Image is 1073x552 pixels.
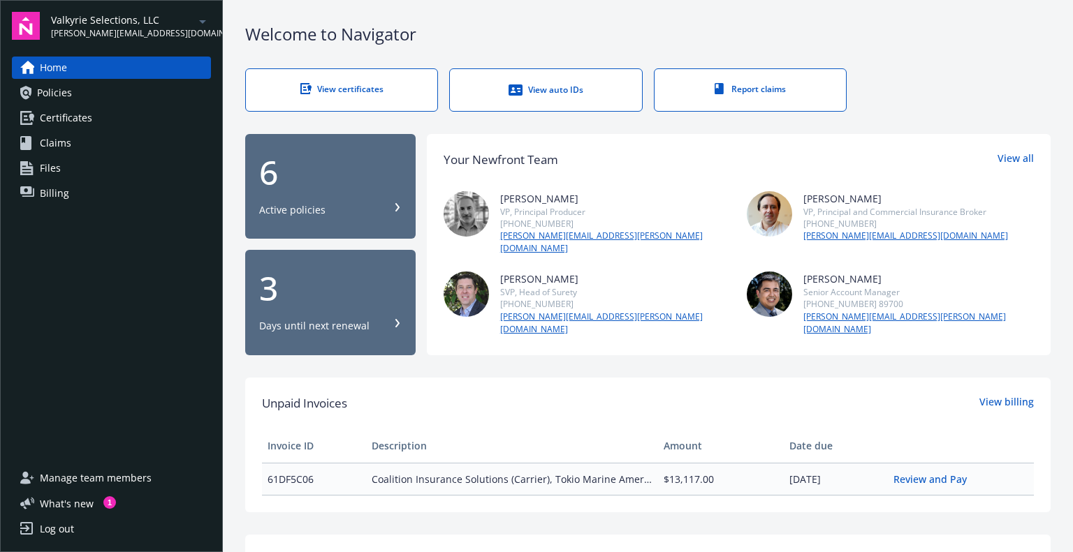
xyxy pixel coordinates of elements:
div: View certificates [274,83,409,95]
span: Billing [40,182,69,204]
div: [PHONE_NUMBER] 89700 [803,298,1034,310]
th: Date due [784,429,888,463]
span: Manage team members [40,467,152,489]
img: photo [444,271,489,317]
a: View billing [979,394,1034,412]
a: View auto IDs [449,68,642,112]
a: View certificates [245,68,438,112]
div: [PHONE_NUMBER] [500,218,731,230]
th: Description [366,429,658,463]
span: Files [40,157,61,179]
th: Amount [658,429,783,463]
div: [PERSON_NAME] [803,191,1008,206]
div: Welcome to Navigator [245,22,1051,46]
div: [PHONE_NUMBER] [500,298,731,310]
a: Review and Pay [893,472,978,486]
div: VP, Principal and Commercial Insurance Broker [803,206,1008,218]
div: View auto IDs [478,83,613,97]
img: photo [747,271,792,317]
div: [PERSON_NAME] [500,271,731,286]
a: Manage team members [12,467,211,489]
span: Home [40,57,67,79]
img: photo [747,191,792,237]
div: SVP, Head of Surety [500,286,731,298]
a: Report claims [654,68,847,112]
a: arrowDropDown [194,13,211,29]
button: 6Active policies [245,134,416,239]
button: 3Days until next renewal [245,250,416,355]
button: Valkyrie Selections, LLC[PERSON_NAME][EMAIL_ADDRESS][DOMAIN_NAME]arrowDropDown [51,12,211,40]
div: Report claims [683,83,818,95]
a: Certificates [12,107,211,129]
div: Days until next renewal [259,319,370,333]
a: [PERSON_NAME][EMAIL_ADDRESS][PERSON_NAME][DOMAIN_NAME] [500,230,731,255]
img: photo [444,191,489,237]
span: Unpaid Invoices [262,394,347,412]
div: VP, Principal Producer [500,206,731,218]
a: Policies [12,82,211,104]
span: Claims [40,132,71,154]
a: View all [998,151,1034,169]
div: 3 [259,271,402,305]
div: [PHONE_NUMBER] [803,218,1008,230]
td: $13,117.00 [658,463,783,495]
td: 61DF5C06 [262,463,366,495]
div: Active policies [259,203,326,217]
span: Certificates [40,107,92,129]
a: Billing [12,182,211,204]
span: What ' s new [40,496,94,511]
a: [PERSON_NAME][EMAIL_ADDRESS][PERSON_NAME][DOMAIN_NAME] [500,311,731,336]
a: [PERSON_NAME][EMAIL_ADDRESS][DOMAIN_NAME] [803,230,1008,242]
div: Your Newfront Team [444,151,558,169]
div: 6 [259,156,402,189]
th: Invoice ID [262,429,366,463]
img: navigator-logo.svg [12,12,40,40]
a: Files [12,157,211,179]
td: [DATE] [784,463,888,495]
div: 1 [103,496,116,509]
span: [PERSON_NAME][EMAIL_ADDRESS][DOMAIN_NAME] [51,27,194,40]
a: Claims [12,132,211,154]
button: What's new1 [12,496,116,511]
span: Policies [37,82,72,104]
div: Senior Account Manager [803,286,1034,298]
span: Valkyrie Selections, LLC [51,13,194,27]
div: Log out [40,518,74,540]
div: [PERSON_NAME] [500,191,731,206]
a: [PERSON_NAME][EMAIL_ADDRESS][PERSON_NAME][DOMAIN_NAME] [803,311,1034,336]
a: Home [12,57,211,79]
div: [PERSON_NAME] [803,271,1034,286]
span: Coalition Insurance Solutions (Carrier), Tokio Marine America [372,472,652,486]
